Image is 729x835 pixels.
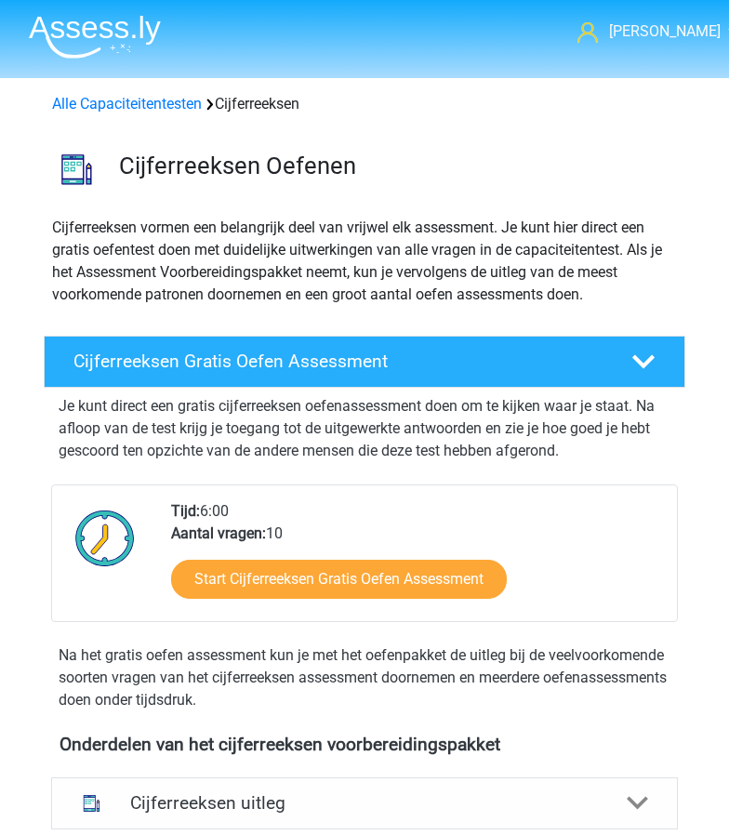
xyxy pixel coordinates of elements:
[171,560,507,599] a: Start Cijferreeksen Gratis Oefen Assessment
[119,152,670,180] h3: Cijferreeksen Oefenen
[74,786,109,820] img: cijferreeksen uitleg
[29,15,161,59] img: Assessly
[44,777,685,829] a: uitleg Cijferreeksen uitleg
[60,734,669,755] h4: Onderdelen van het cijferreeksen voorbereidingspakket
[59,395,670,462] p: Je kunt direct een gratis cijferreeksen oefenassessment doen om te kijken waar je staat. Na afloo...
[73,351,604,372] h4: Cijferreeksen Gratis Oefen Assessment
[51,644,678,711] div: Na het gratis oefen assessment kun je met het oefenpakket de uitleg bij de veelvoorkomende soorte...
[609,22,721,40] span: [PERSON_NAME]
[171,524,266,542] b: Aantal vragen:
[36,336,693,388] a: Cijferreeksen Gratis Oefen Assessment
[171,502,200,520] b: Tijd:
[52,217,677,306] p: Cijferreeksen vormen een belangrijk deel van vrijwel elk assessment. Je kunt hier direct een grat...
[45,93,684,115] div: Cijferreeksen
[45,138,109,202] img: cijferreeksen
[52,95,202,113] a: Alle Capaciteitentesten
[67,500,143,576] img: Klok
[157,500,676,621] div: 6:00 10
[130,792,598,814] h4: Cijferreeksen uitleg
[577,20,715,43] a: [PERSON_NAME]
